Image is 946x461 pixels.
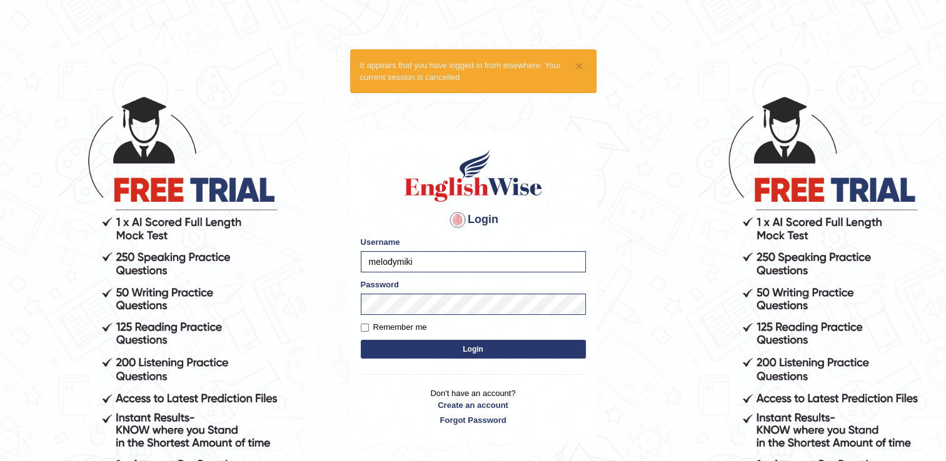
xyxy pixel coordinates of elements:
[350,49,596,93] div: It appears that you have logged in from elsewhere. Your current session is cancelled
[361,324,369,332] input: Remember me
[361,279,399,290] label: Password
[361,387,586,426] p: Don't have an account?
[361,340,586,359] button: Login
[361,210,586,230] h4: Login
[361,414,586,426] a: Forgot Password
[575,59,583,72] button: ×
[361,321,427,334] label: Remember me
[361,236,400,248] label: Username
[402,147,545,204] img: Logo of English Wise sign in for intelligent practice with AI
[361,399,586,411] a: Create an account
